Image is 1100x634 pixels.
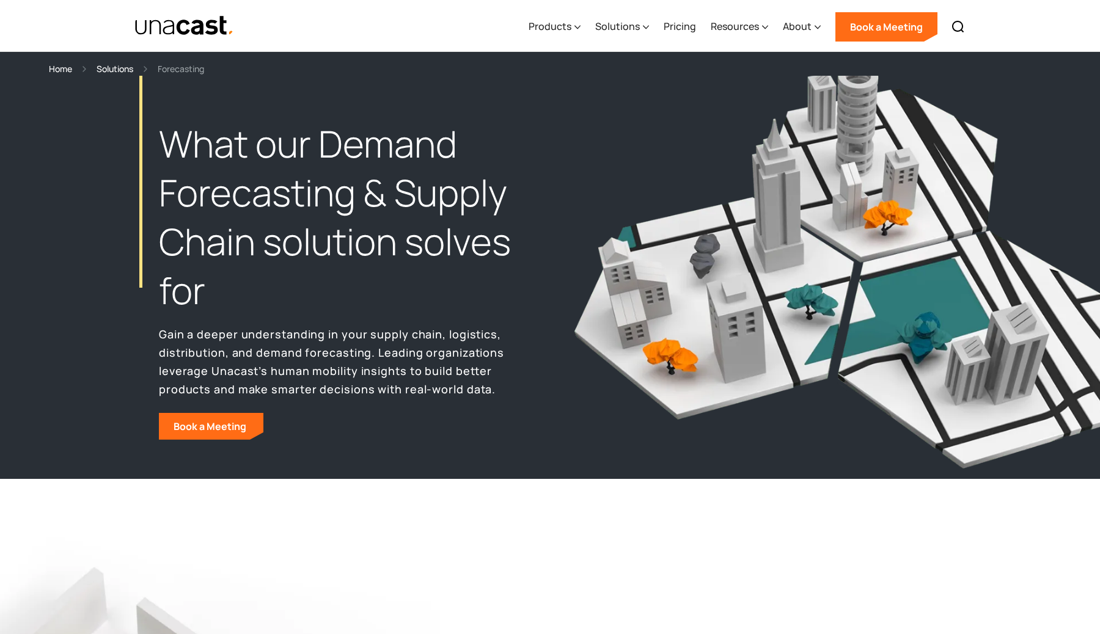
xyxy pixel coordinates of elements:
[783,19,812,34] div: About
[158,62,204,76] div: Forecasting
[134,15,234,37] a: home
[783,2,821,52] div: About
[529,19,571,34] div: Products
[711,19,759,34] div: Resources
[664,2,696,52] a: Pricing
[529,2,581,52] div: Products
[595,19,640,34] div: Solutions
[951,20,966,34] img: Search icon
[159,413,263,440] a: Book a Meeting
[595,2,649,52] div: Solutions
[49,62,72,76] a: Home
[97,62,133,76] a: Solutions
[159,325,526,398] p: Gain a deeper understanding in your supply chain, logistics, distribution, and demand forecasting...
[134,15,234,37] img: Unacast text logo
[835,12,937,42] a: Book a Meeting
[159,120,526,315] h1: What our Demand Forecasting & Supply Chain solution solves for
[711,2,768,52] div: Resources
